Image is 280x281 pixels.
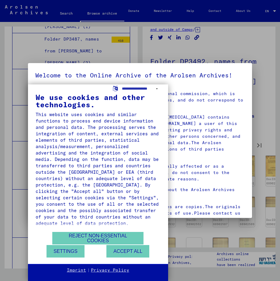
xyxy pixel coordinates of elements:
a: Privacy Policy [91,267,129,273]
a: Imprint [67,267,86,273]
button: Reject non-essential cookies [52,232,143,244]
button: Settings [47,245,85,258]
div: We use cookies and other technologies. [36,94,161,108]
button: Accept all [106,245,149,258]
div: This website uses cookies and similar functions to process end device information and personal da... [36,111,161,226]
